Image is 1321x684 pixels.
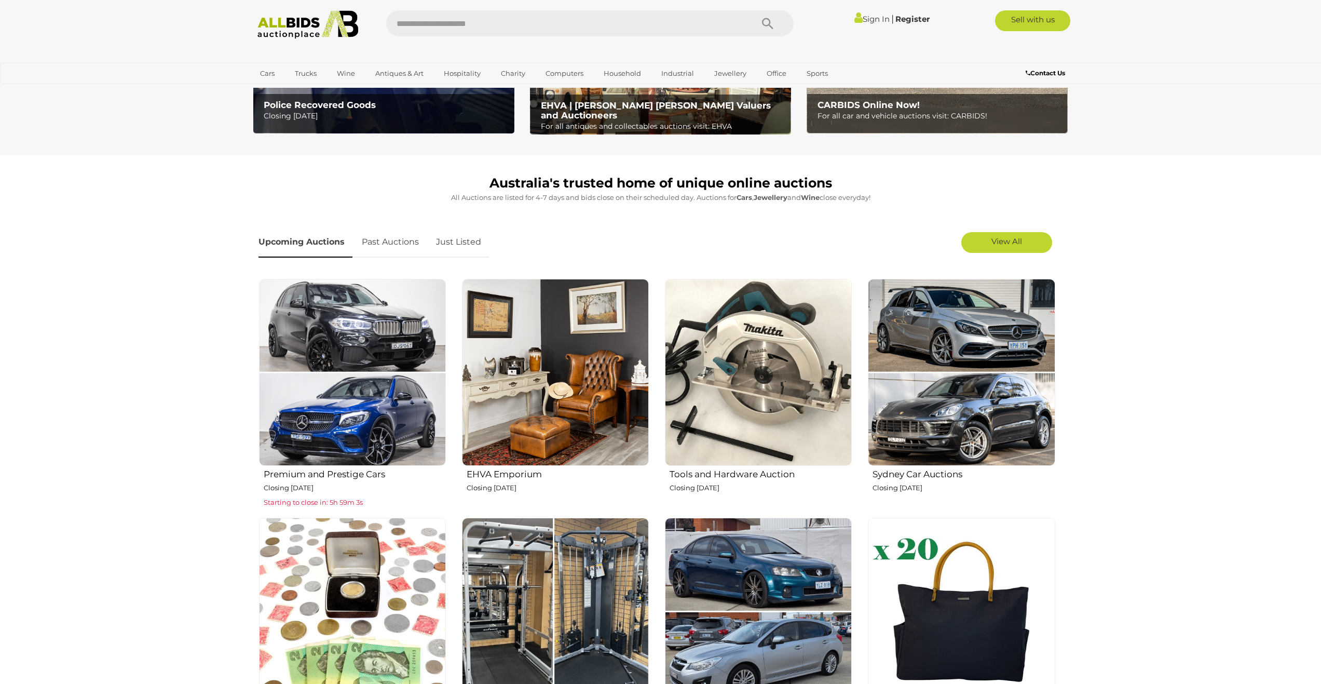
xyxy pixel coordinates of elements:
[437,65,487,82] a: Hospitality
[991,236,1022,246] span: View All
[1026,69,1065,77] b: Contact Us
[258,192,1063,204] p: All Auctions are listed for 4-7 days and bids close on their scheduled day. Auctions for , and cl...
[800,65,835,82] a: Sports
[597,65,648,82] a: Household
[258,227,352,258] a: Upcoming Auctions
[754,193,787,202] strong: Jewellery
[264,498,363,506] span: Starting to close in: 5h 59m 3s
[873,482,1055,494] p: Closing [DATE]
[264,467,446,479] h2: Premium and Prestige Cars
[818,100,920,110] b: CARBIDS Online Now!
[868,279,1055,466] img: Sydney Car Auctions
[961,232,1052,253] a: View All
[330,65,362,82] a: Wine
[258,176,1063,191] h1: Australia's trusted home of unique online auctions
[664,278,852,509] a: Tools and Hardware Auction Closing [DATE]
[854,14,890,24] a: Sign In
[670,467,852,479] h2: Tools and Hardware Auction
[252,10,364,39] img: Allbids.com.au
[258,278,446,509] a: Premium and Prestige Cars Closing [DATE] Starting to close in: 5h 59m 3s
[253,65,281,82] a: Cars
[264,110,508,123] p: Closing [DATE]
[264,482,446,494] p: Closing [DATE]
[670,482,852,494] p: Closing [DATE]
[461,278,649,509] a: EHVA Emporium Closing [DATE]
[742,10,794,36] button: Search
[253,82,341,99] a: [GEOGRAPHIC_DATA]
[259,279,446,466] img: Premium and Prestige Cars
[467,467,649,479] h2: EHVA Emporium
[867,278,1055,509] a: Sydney Car Auctions Closing [DATE]
[655,65,701,82] a: Industrial
[467,482,649,494] p: Closing [DATE]
[539,65,590,82] a: Computers
[462,279,649,466] img: EHVA Emporium
[737,193,752,202] strong: Cars
[760,65,793,82] a: Office
[707,65,753,82] a: Jewellery
[264,100,376,110] b: Police Recovered Goods
[873,467,1055,479] h2: Sydney Car Auctions
[428,227,489,258] a: Just Listed
[530,30,791,135] a: EHVA | Evans Hastings Valuers and Auctioneers EHVA | [PERSON_NAME] [PERSON_NAME] Valuers and Auct...
[818,110,1062,123] p: For all car and vehicle auctions visit: CARBIDS!
[369,65,430,82] a: Antiques & Art
[541,120,785,133] p: For all antiques and collectables auctions visit: EHVA
[891,13,894,24] span: |
[1026,68,1068,79] a: Contact Us
[801,193,820,202] strong: Wine
[494,65,532,82] a: Charity
[541,100,771,120] b: EHVA | [PERSON_NAME] [PERSON_NAME] Valuers and Auctioneers
[665,279,852,466] img: Tools and Hardware Auction
[895,14,930,24] a: Register
[288,65,323,82] a: Trucks
[995,10,1070,31] a: Sell with us
[354,227,427,258] a: Past Auctions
